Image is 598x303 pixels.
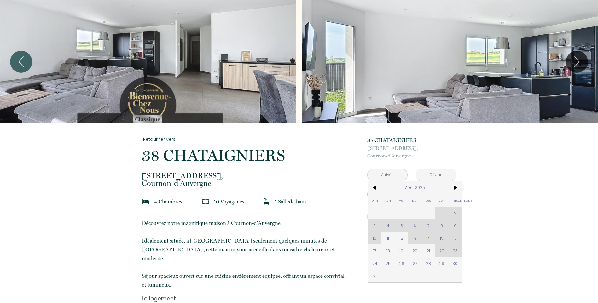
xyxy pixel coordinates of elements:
span: < [368,181,381,194]
span: 20 [408,244,422,257]
span: [STREET_ADDRESS], [142,172,349,180]
input: Départ [416,169,456,181]
span: Mar [395,194,408,207]
p: 10 Voyageur [214,197,244,206]
span: 19 [395,244,408,257]
span: s [180,198,182,205]
span: 12 [395,232,408,244]
span: > [449,181,462,194]
p: 1 Salle de bain [275,197,306,206]
span: 17 [368,244,381,257]
span: Dim [368,194,381,207]
p: 38 CHATAIGNIERS [367,136,456,145]
span: 21 [422,244,435,257]
input: Arrivée [368,169,407,181]
span: Mer [408,194,422,207]
img: guests [202,198,209,205]
span: Découvrez notre magnifique maison à Cournon-d'Auvergne Idéalement située, à [GEOGRAPHIC_DATA] seu... [142,220,345,288]
p: 4 Chambre [154,197,182,206]
span: Lun [381,194,395,207]
span: 31 [368,270,381,282]
p: Cournon-d'Auvergne [367,145,456,160]
span: 24 [368,257,381,270]
span: 25 [381,257,395,270]
span: 30 [449,257,462,270]
span: [PERSON_NAME] [449,194,462,207]
span: [STREET_ADDRESS], [367,145,456,152]
span: Jeu [422,194,435,207]
button: Next [566,51,588,73]
span: 29 [435,257,449,270]
span: 27 [408,257,422,270]
span: Août 2025 [381,181,449,194]
span: 11 [381,232,395,244]
h2: Le logement [142,295,349,302]
button: Previous [10,51,32,73]
p: 38 CHATAIGNIERS [142,147,349,163]
a: Retourner vers [142,136,349,143]
p: Cournon-d'Auvergne [142,172,349,187]
span: 28 [422,257,435,270]
span: 26 [395,257,408,270]
span: 18 [381,244,395,257]
button: Réserver [367,208,456,225]
span: s [242,198,244,205]
span: Ven [435,194,449,207]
